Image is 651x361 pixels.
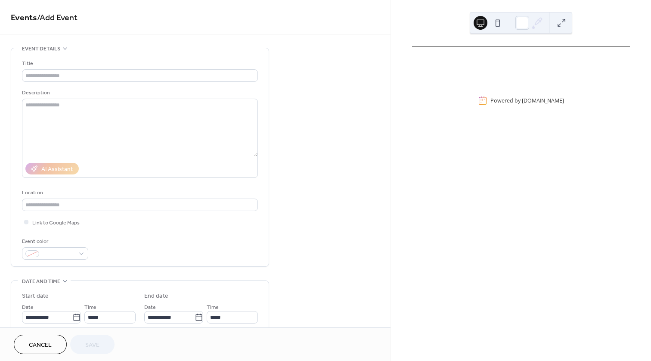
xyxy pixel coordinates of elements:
div: End date [144,292,168,301]
div: Title [22,59,256,68]
span: Event details [22,44,60,53]
span: Date [22,303,34,312]
span: / Add Event [37,9,77,26]
div: Powered by [490,97,564,104]
div: Start date [22,292,49,301]
div: Description [22,88,256,97]
button: Cancel [14,335,67,354]
span: Time [84,303,96,312]
a: [DOMAIN_NAME] [522,97,564,104]
div: Location [22,188,256,197]
span: Link to Google Maps [32,218,80,227]
a: Events [11,9,37,26]
div: Event color [22,237,87,246]
span: Cancel [29,341,52,350]
span: Date and time [22,277,60,286]
span: Time [207,303,219,312]
span: Date [144,303,156,312]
